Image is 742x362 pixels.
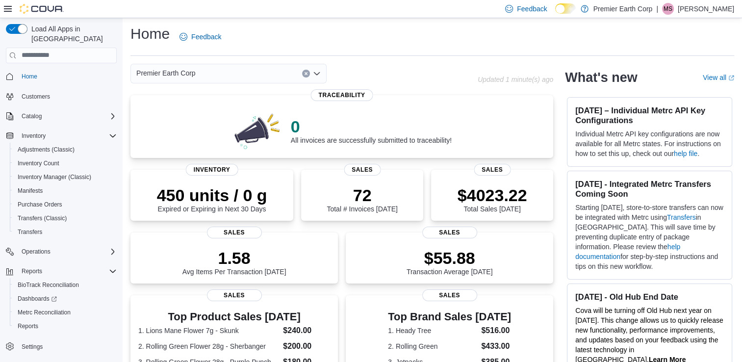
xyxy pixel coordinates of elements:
span: Transfers (Classic) [18,214,67,222]
button: BioTrack Reconciliation [10,278,121,292]
a: Settings [18,341,47,353]
span: BioTrack Reconciliation [14,279,117,291]
h3: Top Product Sales [DATE] [138,311,330,323]
button: Reports [10,319,121,333]
p: $55.88 [407,248,493,268]
dd: $516.00 [481,325,511,336]
span: Inventory [22,132,46,140]
p: 72 [327,185,397,205]
a: Dashboards [10,292,121,306]
p: [PERSON_NAME] [678,3,734,15]
dd: $240.00 [283,325,330,336]
dt: 2. Rolling Green Flower 28g - Sherbanger [138,341,279,351]
span: Inventory Count [18,159,59,167]
span: Reports [18,322,38,330]
p: Premier Earth Corp [593,3,653,15]
span: Sales [474,164,511,176]
span: Feedback [517,4,547,14]
a: Home [18,71,41,82]
p: 0 [291,117,452,136]
p: Individual Metrc API key configurations are now available for all Metrc states. For instructions ... [575,129,724,158]
h3: [DATE] – Individual Metrc API Key Configurations [575,105,724,125]
input: Dark Mode [555,3,576,14]
div: Avg Items Per Transaction [DATE] [182,248,286,276]
a: help documentation [575,243,680,260]
a: Transfers (Classic) [14,212,71,224]
span: Reports [14,320,117,332]
span: Inventory [18,130,117,142]
a: Customers [18,91,54,103]
span: Home [22,73,37,80]
h3: [DATE] - Old Hub End Date [575,292,724,302]
div: Total # Invoices [DATE] [327,185,397,213]
button: Catalog [2,109,121,123]
span: Load All Apps in [GEOGRAPHIC_DATA] [27,24,117,44]
span: Transfers [14,226,117,238]
span: Metrc Reconciliation [14,307,117,318]
span: Customers [22,93,50,101]
span: Adjustments (Classic) [18,146,75,154]
span: Premier Earth Corp [136,67,196,79]
p: 1.58 [182,248,286,268]
dd: $200.00 [283,340,330,352]
span: Sales [422,227,477,238]
div: All invoices are successfully submitted to traceability! [291,117,452,144]
a: Inventory Count [14,157,63,169]
button: Inventory Count [10,156,121,170]
span: Settings [18,340,117,352]
a: Adjustments (Classic) [14,144,78,155]
a: Feedback [176,27,225,47]
span: Catalog [18,110,117,122]
span: Customers [18,90,117,103]
dt: 2. Rolling Green [388,341,477,351]
span: Manifests [18,187,43,195]
p: 450 units / 0 g [157,185,267,205]
span: Inventory [186,164,238,176]
button: Catalog [18,110,46,122]
span: Sales [207,289,262,301]
img: 0 [232,111,283,150]
button: Manifests [10,184,121,198]
img: Cova [20,4,64,14]
dd: $433.00 [481,340,511,352]
a: Dashboards [14,293,61,305]
span: Home [18,70,117,82]
button: Inventory [2,129,121,143]
span: Sales [344,164,381,176]
a: BioTrack Reconciliation [14,279,83,291]
span: Reports [22,267,42,275]
button: Reports [18,265,46,277]
button: Inventory [18,130,50,142]
a: Metrc Reconciliation [14,307,75,318]
span: MS [664,3,672,15]
div: Transaction Average [DATE] [407,248,493,276]
a: View allExternal link [703,74,734,81]
button: Reports [2,264,121,278]
a: Manifests [14,185,47,197]
button: Operations [2,245,121,259]
button: Metrc Reconciliation [10,306,121,319]
p: $4023.22 [458,185,527,205]
svg: External link [728,75,734,81]
span: Dashboards [18,295,57,303]
p: Updated 1 minute(s) ago [478,76,553,83]
span: BioTrack Reconciliation [18,281,79,289]
a: Inventory Manager (Classic) [14,171,95,183]
h3: Top Brand Sales [DATE] [388,311,511,323]
dt: 1. Heady Tree [388,326,477,336]
a: Reports [14,320,42,332]
button: Adjustments (Classic) [10,143,121,156]
span: Adjustments (Classic) [14,144,117,155]
span: Manifests [14,185,117,197]
p: Starting [DATE], store-to-store transfers can now be integrated with Metrc using in [GEOGRAPHIC_D... [575,203,724,271]
button: Open list of options [313,70,321,78]
span: Metrc Reconciliation [18,309,71,316]
h2: What's new [565,70,637,85]
span: Inventory Manager (Classic) [14,171,117,183]
dt: 1. Lions Mane Flower 7g - Skunk [138,326,279,336]
span: Inventory Manager (Classic) [18,173,91,181]
button: Settings [2,339,121,353]
span: Transfers (Classic) [14,212,117,224]
span: Dashboards [14,293,117,305]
